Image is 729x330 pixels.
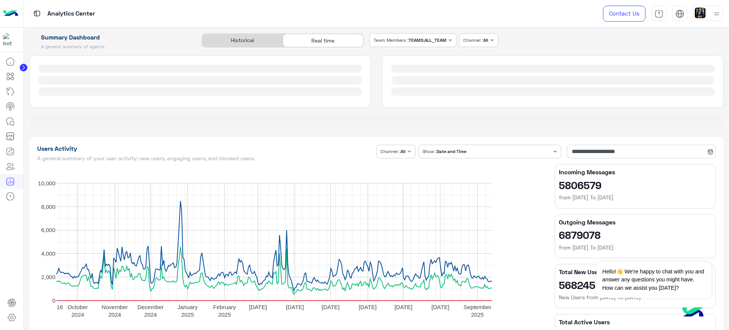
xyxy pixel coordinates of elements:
[32,9,42,18] img: tab
[559,279,712,291] h2: 568245
[41,250,55,257] text: 4,000
[38,180,55,186] text: 10,000
[559,294,712,301] h6: New Users from [DATE] To [DATE]
[651,6,666,22] a: tab
[559,168,712,176] h5: Incoming Messages
[559,218,712,226] h5: Outgoing Messages
[559,244,712,251] h6: from [DATE] To [DATE]
[144,311,156,318] text: 2024
[596,262,711,298] span: Hello!👋 We're happy to chat with you and answer any questions you might have. How can we assist y...
[655,9,663,18] img: tab
[559,194,712,201] h6: from [DATE] To [DATE]
[695,8,705,18] img: userImage
[181,311,194,318] text: 2025
[108,311,121,318] text: 2024
[675,9,684,18] img: tab
[41,204,55,210] text: 8,000
[358,304,376,310] text: [DATE]
[57,304,63,310] text: 16
[3,6,18,22] img: Logo
[3,33,17,47] img: 1403182699927242
[286,304,304,310] text: [DATE]
[712,9,721,19] img: profile
[322,304,339,310] text: [DATE]
[249,304,267,310] text: [DATE]
[101,304,128,310] text: November
[41,274,55,280] text: 2,000
[218,311,230,318] text: 2025
[67,304,87,310] text: October
[471,311,483,318] text: 2025
[431,304,449,310] text: [DATE]
[41,227,55,233] text: 6,000
[37,145,374,152] h1: Users Activity
[559,229,712,241] h2: 6879078
[559,268,712,276] h5: Total New Users
[463,304,491,310] text: September
[137,304,163,310] text: December
[37,155,374,161] h5: A general summary of your user activity: new users, engaging users, and blocked users.
[680,300,706,326] img: hulul-logo.png
[559,318,712,326] h5: Total Active Users
[177,304,198,310] text: January
[213,304,236,310] text: February
[71,311,84,318] text: 2024
[603,6,645,22] a: Contact Us
[559,179,712,191] h2: 5806579
[52,297,55,304] text: 0
[394,304,412,310] text: [DATE]
[47,9,95,19] p: Analytics Center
